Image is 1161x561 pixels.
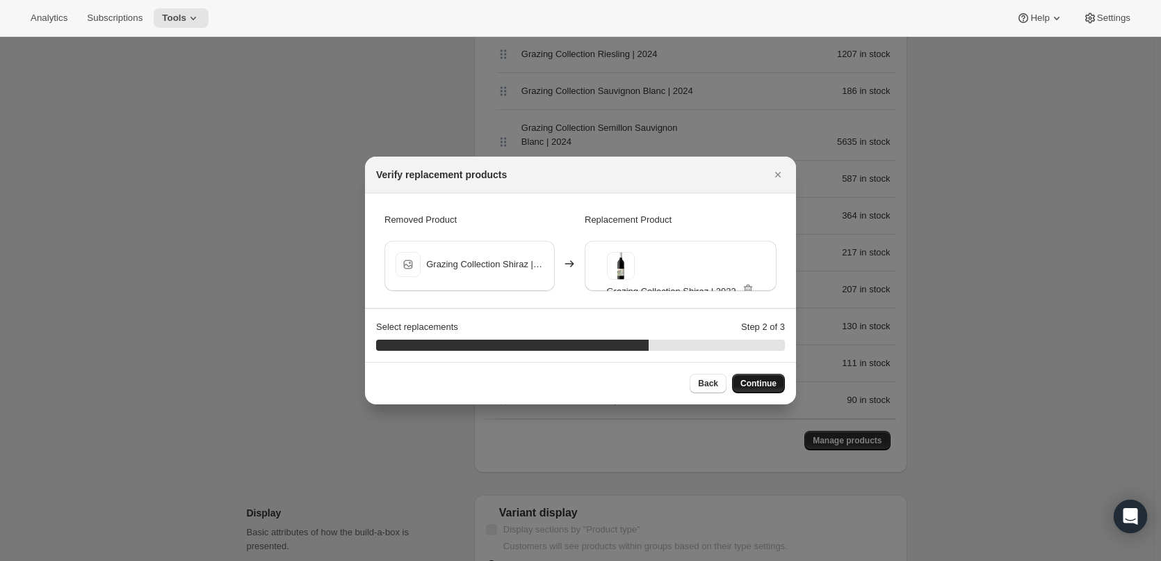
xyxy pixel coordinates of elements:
[740,378,777,389] span: Continue
[376,168,507,182] h2: Verify replacement products
[1097,13,1130,24] span: Settings
[376,320,458,334] p: Select replacements
[384,213,576,227] p: Removed Product
[741,320,785,334] p: Step 2 of 3
[1075,8,1139,28] button: Settings
[607,285,736,299] span: Grazing Collection Shiraz | 2023
[732,374,785,393] button: Continue
[31,13,67,24] span: Analytics
[1030,13,1049,24] span: Help
[585,213,777,227] p: Replacement Product
[162,13,186,24] span: Tools
[154,8,209,28] button: Tools
[768,165,788,184] button: Close
[87,13,143,24] span: Subscriptions
[22,8,76,28] button: Analytics
[607,252,635,280] img: Grazing Collection Shiraz | 2023 - Default Title
[1008,8,1071,28] button: Help
[1114,500,1147,533] div: Open Intercom Messenger
[79,8,151,28] button: Subscriptions
[690,374,726,393] button: Back
[426,258,544,271] span: Grazing Collection Shiraz | 2022
[698,378,718,389] span: Back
